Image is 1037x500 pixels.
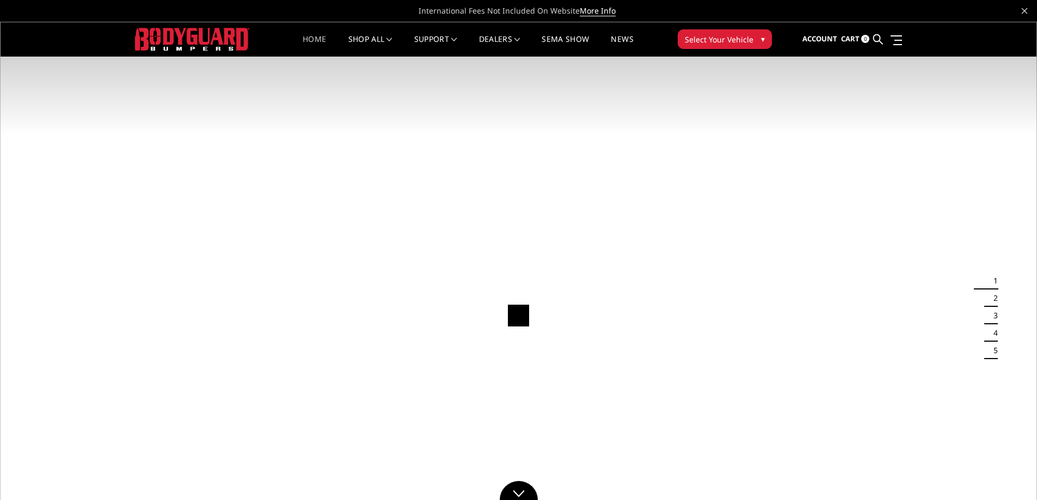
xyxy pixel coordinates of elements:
a: More Info [580,5,616,16]
span: Cart [841,34,860,44]
a: Click to Down [500,481,538,500]
a: Dealers [479,35,520,57]
img: BODYGUARD BUMPERS [135,28,249,50]
span: 0 [861,35,869,43]
span: Account [802,34,837,44]
span: ▾ [761,33,765,45]
a: shop all [348,35,392,57]
a: Support [414,35,457,57]
button: 3 of 5 [987,307,998,324]
button: 2 of 5 [987,289,998,307]
button: 5 of 5 [987,342,998,359]
button: Select Your Vehicle [678,29,772,49]
a: Account [802,24,837,54]
a: News [611,35,633,57]
button: 1 of 5 [987,272,998,289]
a: Cart 0 [841,24,869,54]
button: 4 of 5 [987,324,998,342]
a: SEMA Show [542,35,589,57]
span: Select Your Vehicle [685,34,753,45]
a: Home [303,35,326,57]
